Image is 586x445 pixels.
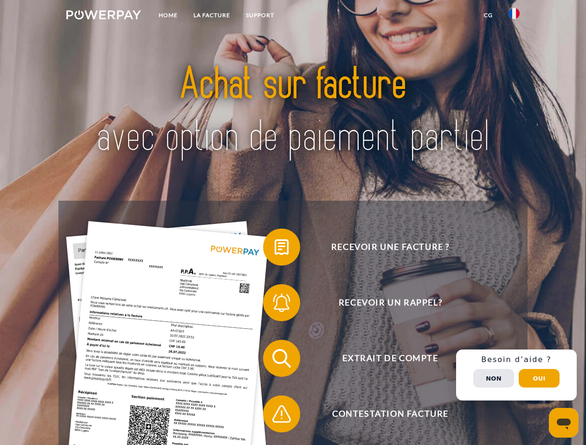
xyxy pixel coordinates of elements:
img: qb_bell.svg [270,291,293,314]
button: Oui [519,369,560,388]
a: CG [476,7,501,24]
span: Recevoir une facture ? [277,229,504,266]
button: Non [473,369,514,388]
button: Contestation Facture [263,395,504,432]
span: Contestation Facture [277,395,504,432]
a: Home [151,7,186,24]
img: qb_bill.svg [270,235,293,259]
div: Schnellhilfe [456,350,577,400]
img: qb_search.svg [270,347,293,370]
img: logo-powerpay-white.svg [66,10,141,19]
h3: Besoin d’aide ? [462,355,571,364]
a: LA FACTURE [186,7,238,24]
img: qb_warning.svg [270,402,293,426]
span: Extrait de compte [277,340,504,377]
button: Extrait de compte [263,340,504,377]
button: Recevoir une facture ? [263,229,504,266]
button: Recevoir un rappel? [263,284,504,321]
img: fr [509,8,520,19]
a: Support [238,7,282,24]
span: Recevoir un rappel? [277,284,504,321]
img: title-powerpay_fr.svg [89,44,497,178]
iframe: Bouton de lancement de la fenêtre de messagerie [549,408,579,438]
